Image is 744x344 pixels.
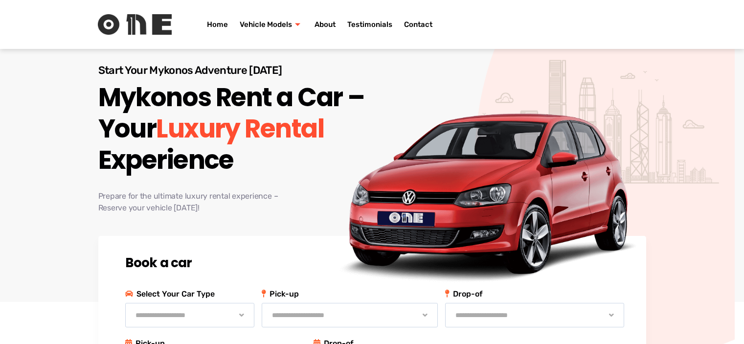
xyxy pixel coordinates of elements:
[156,113,324,144] span: Luxury Rental
[398,5,438,44] a: Contact
[98,190,386,214] p: Prepare for the ultimate luxury rental experience – Reserve your vehicle [DATE]!
[125,255,624,271] h2: Book a car
[125,288,254,300] p: Select Your Car Type
[341,5,398,44] a: Testimonials
[234,5,309,44] a: Vehicle Models
[98,64,386,77] p: Start Your Mykonos Adventure [DATE]
[319,101,654,291] img: One Rent a Car & Bike Banner Image
[98,82,386,176] h1: Mykonos Rent a Car – Your Experience
[309,5,341,44] a: About
[98,14,172,35] img: Rent One Logo without Text
[201,5,234,44] a: Home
